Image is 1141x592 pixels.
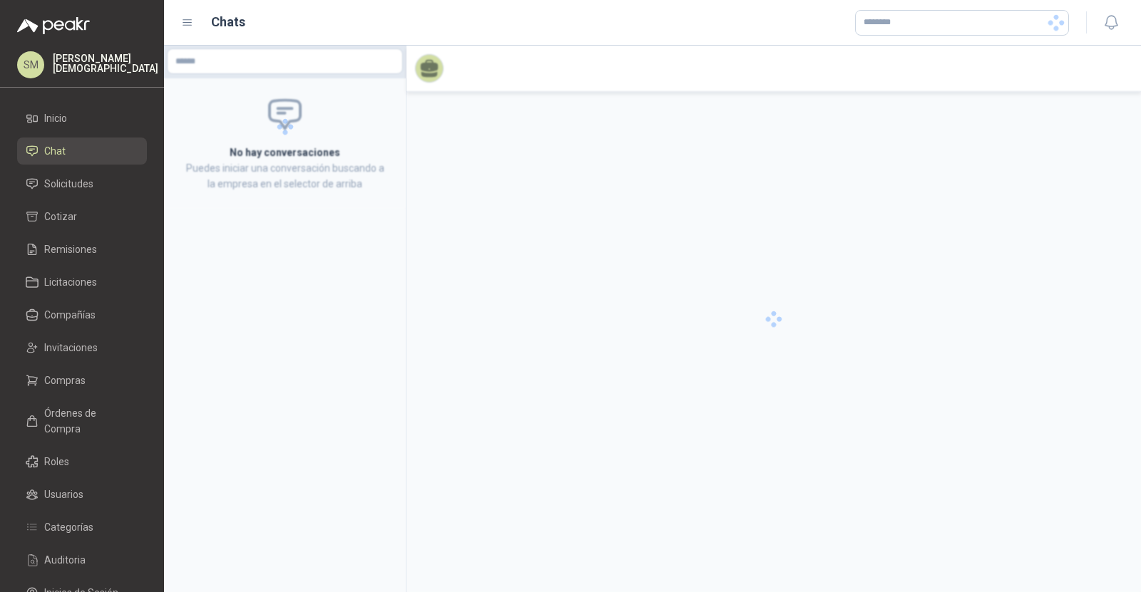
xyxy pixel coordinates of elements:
div: SM [17,51,44,78]
span: Usuarios [44,487,83,502]
a: Licitaciones [17,269,147,296]
img: Logo peakr [17,17,90,34]
a: Compras [17,367,147,394]
span: Roles [44,454,69,469]
span: Chat [44,143,66,159]
a: Auditoria [17,546,147,573]
a: Roles [17,448,147,475]
a: Cotizar [17,203,147,230]
span: Invitaciones [44,340,98,355]
a: Compañías [17,301,147,328]
a: Usuarios [17,481,147,508]
span: Licitaciones [44,274,97,290]
a: Inicio [17,105,147,132]
a: Categorías [17,514,147,541]
span: Compras [44,373,86,388]
a: Solicitudes [17,170,147,197]
span: Solicitudes [44,176,93,192]
a: Invitaciones [17,334,147,361]
span: Auditoria [44,552,86,568]
span: Compañías [44,307,96,323]
a: Órdenes de Compra [17,400,147,442]
span: Inicio [44,110,67,126]
a: Remisiones [17,236,147,263]
span: Categorías [44,519,93,535]
a: Chat [17,137,147,165]
p: [PERSON_NAME] [DEMOGRAPHIC_DATA] [53,53,158,73]
h1: Chats [211,12,245,32]
span: Órdenes de Compra [44,405,133,437]
span: Remisiones [44,242,97,257]
span: Cotizar [44,209,77,224]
